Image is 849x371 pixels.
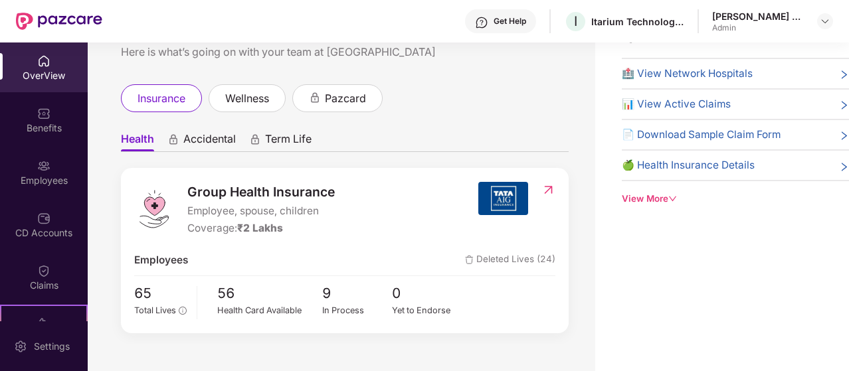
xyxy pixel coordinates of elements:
[37,317,50,330] img: svg+xml;base64,PHN2ZyB4bWxucz0iaHR0cDovL3d3dy53My5vcmcvMjAwMC9zdmciIHdpZHRoPSIyMSIgaGVpZ2h0PSIyMC...
[121,44,569,60] div: Here is what’s going on with your team at [GEOGRAPHIC_DATA]
[712,23,805,33] div: Admin
[839,68,849,82] span: right
[475,16,488,29] img: svg+xml;base64,PHN2ZyBpZD0iSGVscC0zMngzMiIgeG1sbnM9Imh0dHA6Ly93d3cudzMub3JnLzIwMDAvc3ZnIiB3aWR0aD...
[187,220,335,236] div: Coverage:
[820,16,830,27] img: svg+xml;base64,PHN2ZyBpZD0iRHJvcGRvd24tMzJ4MzIiIHhtbG5zPSJodHRwOi8vd3d3LnczLm9yZy8yMDAwL3N2ZyIgd2...
[37,264,50,277] img: svg+xml;base64,PHN2ZyBpZD0iQ2xhaW0iIHhtbG5zPSJodHRwOi8vd3d3LnczLm9yZy8yMDAwL3N2ZyIgd2lkdGg9IjIwIi...
[309,92,321,104] div: animation
[622,66,753,82] span: 🏥 View Network Hospitals
[622,192,849,206] div: View More
[839,99,849,112] span: right
[134,305,176,315] span: Total Lives
[217,304,322,317] div: Health Card Available
[465,256,474,264] img: deleteIcon
[121,132,154,151] span: Health
[138,90,185,107] span: insurance
[465,252,555,268] span: Deleted Lives (24)
[494,16,526,27] div: Get Help
[14,340,27,353] img: svg+xml;base64,PHN2ZyBpZD0iU2V0dGluZy0yMHgyMCIgeG1sbnM9Imh0dHA6Ly93d3cudzMub3JnLzIwMDAvc3ZnIiB3aW...
[217,283,322,305] span: 56
[322,283,393,305] span: 9
[265,132,312,151] span: Term Life
[134,252,188,268] span: Employees
[249,133,261,145] div: animation
[622,157,755,173] span: 🍏 Health Insurance Details
[16,13,102,30] img: New Pazcare Logo
[392,304,462,317] div: Yet to Endorse
[183,132,236,151] span: Accidental
[37,212,50,225] img: svg+xml;base64,PHN2ZyBpZD0iQ0RfQWNjb3VudHMiIGRhdGEtbmFtZT0iQ0QgQWNjb3VudHMiIHhtbG5zPSJodHRwOi8vd3...
[134,189,174,229] img: logo
[574,13,577,29] span: I
[37,159,50,173] img: svg+xml;base64,PHN2ZyBpZD0iRW1wbG95ZWVzIiB4bWxucz0iaHR0cDovL3d3dy53My5vcmcvMjAwMC9zdmciIHdpZHRoPS...
[839,129,849,143] span: right
[839,160,849,173] span: right
[668,194,677,203] span: down
[134,283,187,305] span: 65
[622,127,781,143] span: 📄 Download Sample Claim Form
[392,283,462,305] span: 0
[322,304,393,317] div: In Process
[237,222,283,234] span: ₹2 Lakhs
[37,107,50,120] img: svg+xml;base64,PHN2ZyBpZD0iQmVuZWZpdHMiIHhtbG5zPSJodHRwOi8vd3d3LnczLm9yZy8yMDAwL3N2ZyIgd2lkdGg9Ij...
[225,90,269,107] span: wellness
[541,183,555,196] img: RedirectIcon
[187,203,335,219] span: Employee, spouse, children
[179,307,186,314] span: info-circle
[325,90,366,107] span: pazcard
[591,15,684,28] div: Itarium Technologies India Private Limited
[478,182,528,215] img: insurerIcon
[37,54,50,68] img: svg+xml;base64,PHN2ZyBpZD0iSG9tZSIgeG1sbnM9Imh0dHA6Ly93d3cudzMub3JnLzIwMDAvc3ZnIiB3aWR0aD0iMjAiIG...
[712,10,805,23] div: [PERSON_NAME] Hardaya
[622,96,731,112] span: 📊 View Active Claims
[30,340,74,353] div: Settings
[167,133,179,145] div: animation
[187,182,335,202] span: Group Health Insurance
